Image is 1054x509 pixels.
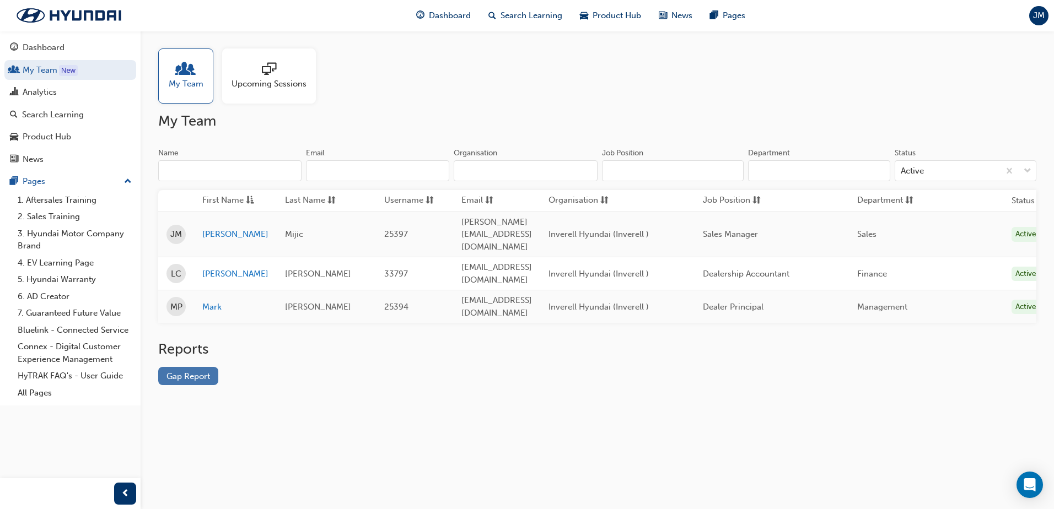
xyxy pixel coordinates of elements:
a: 4. EV Learning Page [13,254,136,272]
span: sorting-icon [905,194,913,208]
span: Job Position [703,194,750,208]
span: Dealer Principal [703,302,763,312]
a: 3. Hyundai Motor Company Brand [13,225,136,254]
span: car-icon [580,9,588,23]
a: Analytics [4,82,136,102]
span: up-icon [124,175,132,189]
span: Finance [857,269,887,279]
span: sessionType_ONLINE_URL-icon [262,62,276,78]
span: Mijic [285,229,303,239]
span: Email [461,194,483,208]
div: Job Position [602,148,643,159]
span: Sales [857,229,876,239]
div: Active [1012,300,1040,315]
span: pages-icon [710,9,718,23]
span: Upcoming Sessions [232,78,306,90]
span: search-icon [10,110,18,120]
span: [PERSON_NAME][EMAIL_ADDRESS][DOMAIN_NAME] [461,217,532,252]
button: First Nameasc-icon [202,194,263,208]
span: Product Hub [593,9,641,22]
a: [PERSON_NAME] [202,268,268,280]
button: JM [1029,6,1048,25]
div: Pages [23,175,45,188]
button: Job Positionsorting-icon [703,194,763,208]
button: Organisationsorting-icon [548,194,609,208]
input: Name [158,160,302,181]
span: MP [170,301,182,313]
a: Mark [202,301,268,313]
h2: My Team [158,112,1036,130]
span: JM [170,228,182,241]
button: Pages [4,171,136,192]
input: Department [748,160,890,181]
div: Department [748,148,790,159]
span: Inverell Hyundai (Inverell ) [548,269,649,279]
a: My Team [158,48,222,104]
button: Last Namesorting-icon [285,194,346,208]
span: 25397 [384,229,408,239]
span: Last Name [285,194,325,208]
div: Organisation [454,148,497,159]
span: people-icon [10,66,18,75]
span: prev-icon [121,487,130,501]
a: search-iconSearch Learning [480,4,571,27]
span: Management [857,302,907,312]
span: guage-icon [10,43,18,53]
a: Dashboard [4,37,136,58]
span: 25394 [384,302,408,312]
span: [EMAIL_ADDRESS][DOMAIN_NAME] [461,295,532,318]
a: 6. AD Creator [13,288,136,305]
div: Status [895,148,916,159]
span: 33797 [384,269,408,279]
span: sorting-icon [485,194,493,208]
span: [EMAIL_ADDRESS][DOMAIN_NAME] [461,262,532,285]
a: News [4,149,136,170]
div: Email [306,148,325,159]
span: guage-icon [416,9,424,23]
img: Trak [6,4,132,27]
div: Search Learning [22,109,84,121]
span: Inverell Hyundai (Inverell ) [548,302,649,312]
span: News [671,9,692,22]
span: Username [384,194,423,208]
a: Upcoming Sessions [222,48,325,104]
span: sorting-icon [426,194,434,208]
span: people-icon [179,62,193,78]
div: Analytics [23,86,57,99]
div: Active [901,165,924,177]
a: All Pages [13,385,136,402]
a: Product Hub [4,127,136,147]
a: 1. Aftersales Training [13,192,136,209]
div: Active [1012,267,1040,281]
span: car-icon [10,132,18,142]
div: Open Intercom Messenger [1017,472,1043,498]
span: Inverell Hyundai (Inverell ) [548,229,649,239]
a: My Team [4,60,136,80]
a: guage-iconDashboard [407,4,480,27]
span: Department [857,194,903,208]
div: Product Hub [23,131,71,143]
div: Tooltip anchor [59,65,78,76]
span: sorting-icon [752,194,761,208]
span: First Name [202,194,244,208]
span: Sales Manager [703,229,758,239]
input: Organisation [454,160,597,181]
div: News [23,153,44,166]
a: news-iconNews [650,4,701,27]
span: Dealership Accountant [703,269,789,279]
a: [PERSON_NAME] [202,228,268,241]
span: chart-icon [10,88,18,98]
span: My Team [169,78,203,90]
span: JM [1033,9,1045,22]
span: [PERSON_NAME] [285,302,351,312]
span: sorting-icon [327,194,336,208]
a: car-iconProduct Hub [571,4,650,27]
h2: Reports [158,340,1036,358]
button: Departmentsorting-icon [857,194,918,208]
span: asc-icon [246,194,254,208]
a: 5. Hyundai Warranty [13,271,136,288]
span: sorting-icon [600,194,609,208]
a: 2. Sales Training [13,208,136,225]
a: Connex - Digital Customer Experience Management [13,338,136,367]
span: [PERSON_NAME] [285,269,351,279]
